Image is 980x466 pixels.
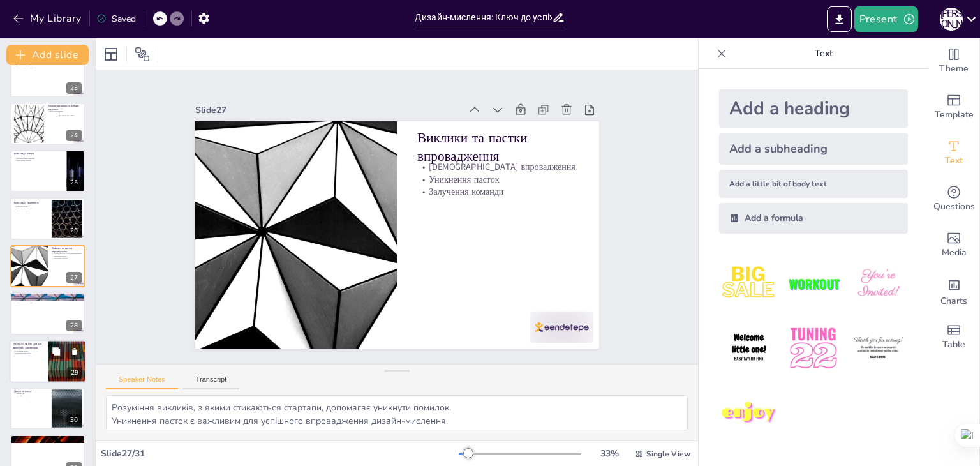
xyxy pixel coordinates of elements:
img: 7.jpeg [719,384,778,443]
p: Глибший інсайт [14,205,48,207]
div: Add a subheading [719,133,908,165]
span: Theme [939,62,969,76]
img: 2.jpeg [783,254,843,313]
p: Довготривалий успіх [13,354,44,357]
button: Add slide [6,45,89,65]
div: 29 [10,340,86,383]
div: https://cdn.sendsteps.com/images/logo/sendsteps_logo_white.pnghttps://cdn.sendsteps.com/images/lo... [10,245,85,287]
div: Layout [101,44,121,64]
p: Виклики та пастки впровадження [452,199,552,362]
p: Розуміння людей [13,350,44,352]
button: Duplicate Slide [48,343,64,359]
p: Запитання? [14,440,82,443]
button: Speaker Notes [106,375,178,389]
button: My Library [10,8,87,29]
button: Transcript [183,375,240,389]
p: [DEMOGRAPHIC_DATA] впровадження [52,252,82,255]
div: 26 [66,225,82,236]
div: Add charts and graphs [928,268,979,314]
div: 24 [66,130,82,141]
p: [DEMOGRAPHIC_DATA] впровадження [445,213,523,365]
p: Text [732,38,916,69]
p: Запитання [14,392,48,395]
div: Add text boxes [928,130,979,176]
div: Add a little bit of body text [719,170,908,198]
div: Slide 27 / 31 [101,447,459,460]
span: Single View [646,449,690,459]
div: І [PERSON_NAME] [940,8,963,31]
div: 33 % [594,447,625,460]
div: 23 [10,55,85,97]
div: Add a heading [719,89,908,128]
span: Questions [933,200,975,214]
p: Конверсія [48,112,82,115]
div: Change the overall theme [928,38,979,84]
div: Add ready made slides [928,84,979,130]
div: https://cdn.sendsteps.com/images/logo/sendsteps_logo_white.pnghttps://cdn.sendsteps.com/images/lo... [10,103,85,145]
div: Get real-time input from your audience [928,176,979,222]
button: Export to PowerPoint [827,6,852,32]
p: Залучення команди [422,223,500,375]
p: Еволюція продукту [14,209,48,212]
p: Емпатія в дії [14,154,63,157]
p: Залучення команди [52,257,82,260]
p: Дискусія [14,395,48,397]
button: Present [854,6,918,32]
div: https://cdn.sendsteps.com/images/logo/sendsteps_logo_white.pnghttps://cdn.sendsteps.com/images/lo... [10,197,85,239]
p: [PERSON_NAME] ідея для майбутніх інноваторів [13,342,44,349]
p: Виклики та пастки впровадження [52,246,82,253]
span: Text [945,154,963,168]
input: Insert title [415,8,552,27]
p: Уникнення пасток [52,255,82,257]
div: 27 [66,272,82,283]
p: Управління інноваціями [14,299,82,302]
p: Уникнення пасток [434,218,511,370]
p: Конкурентна перевага [14,302,82,304]
span: Media [942,246,967,260]
button: І [PERSON_NAME] [940,6,963,32]
div: 28 [66,320,82,331]
div: Add a formula [719,203,908,234]
img: 1.jpeg [719,254,778,313]
textarea: Розуміння викликів, з якими стикаються стартапи, допомагає уникнути помилок. Уникнення пасток є в... [106,395,688,430]
p: Дякую за увагу! [14,437,82,440]
img: 4.jpeg [719,319,778,378]
p: ROI в інвестиціях [48,110,82,112]
span: Charts [940,294,967,308]
span: Template [935,108,974,122]
p: Економічна цінність Дизайн-мислення [48,104,82,111]
div: 23 [66,82,82,94]
div: https://cdn.sendsteps.com/images/logo/sendsteps_logo_white.pnghttps://cdn.sendsteps.com/images/lo... [10,150,85,192]
p: Інвестиції в [GEOGRAPHIC_DATA] [48,114,82,117]
div: Saved [96,13,136,25]
p: Висновок [14,294,82,298]
p: Прототипування рішення [14,157,63,160]
div: Add images, graphics, shapes or video [928,222,979,268]
p: Залучення аудиторії [14,397,48,400]
p: Кейс-стаді: Grammarly [14,200,48,204]
p: Переломний момент [14,160,63,162]
p: Ціннісна пропозиція [14,207,48,209]
div: https://cdn.sendsteps.com/images/logo/sendsteps_logo_white.pnghttps://cdn.sendsteps.com/images/lo... [10,292,85,334]
div: 30 [66,414,82,426]
img: 6.jpeg [849,319,908,378]
button: Delete Slide [67,343,82,359]
img: 3.jpeg [849,254,908,313]
p: Прискорення інновацій [14,67,82,70]
span: Table [942,338,965,352]
div: 29 [67,367,82,379]
p: Зниження ризиків [14,64,82,67]
img: 5.jpeg [783,319,843,378]
div: 30 [10,387,85,430]
span: Position [135,47,150,62]
p: Створення продуктів [13,352,44,354]
p: Спосіб мислення [14,297,82,300]
p: Кейс-стаді: Airbnb [14,152,63,156]
p: Дякую за увагу! [14,389,48,393]
div: 25 [66,177,82,188]
div: Add a table [928,314,979,360]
